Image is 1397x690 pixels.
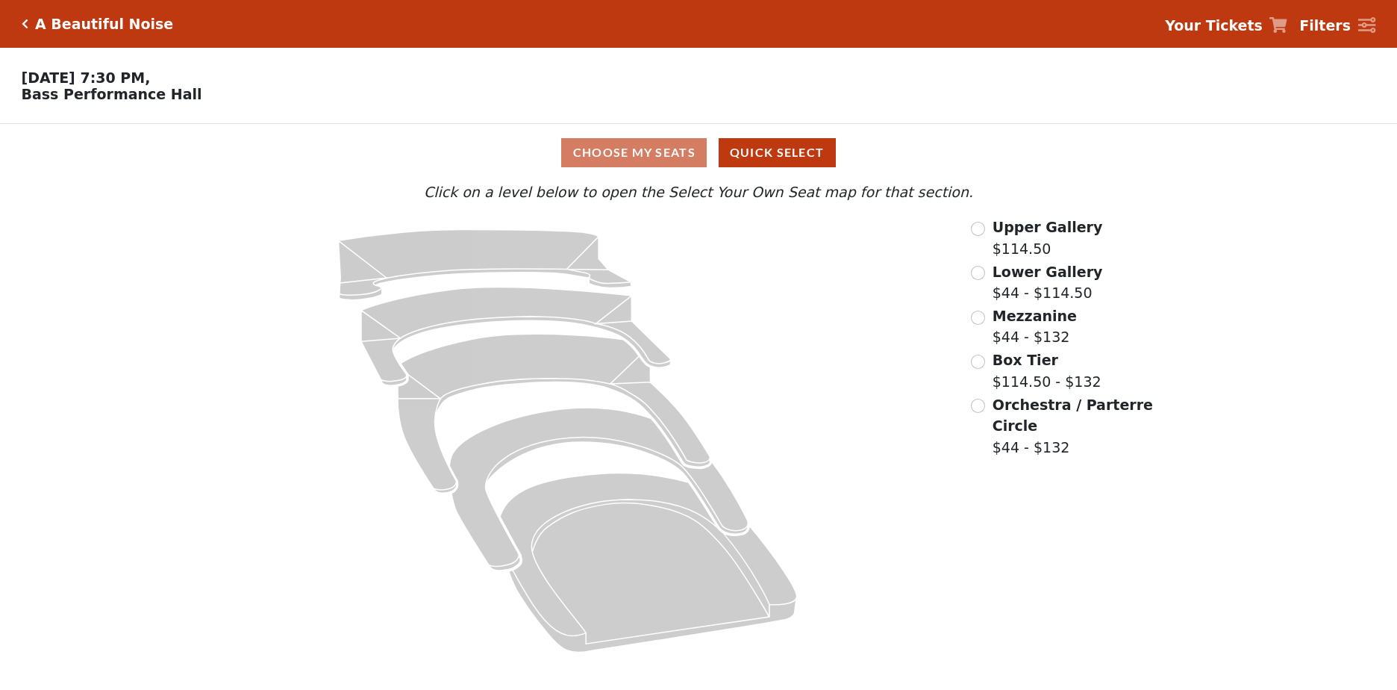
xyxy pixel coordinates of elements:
a: Your Tickets [1165,15,1287,37]
span: Orchestra / Parterre Circle [993,397,1153,435]
span: Box Tier [993,352,1058,368]
label: $44 - $132 [993,305,1077,348]
label: $114.50 [993,217,1103,259]
span: Lower Gallery [993,264,1103,280]
a: Click here to go back to filters [22,19,28,29]
a: Filters [1299,15,1375,37]
strong: Your Tickets [1165,17,1263,34]
p: Click on a level below to open the Select Your Own Seat map for that section. [185,181,1212,203]
button: Quick Select [719,138,836,167]
strong: Filters [1299,17,1351,34]
label: $44 - $132 [993,394,1155,459]
path: Lower Gallery - Seats Available: 20 [361,287,670,385]
span: Upper Gallery [993,219,1103,235]
h5: A Beautiful Noise [35,16,173,33]
label: $114.50 - $132 [993,349,1101,392]
path: Upper Gallery - Seats Available: 280 [339,230,631,300]
path: Orchestra / Parterre Circle - Seats Available: 5 [500,473,796,653]
span: Mezzanine [993,308,1077,324]
label: $44 - $114.50 [993,261,1103,304]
